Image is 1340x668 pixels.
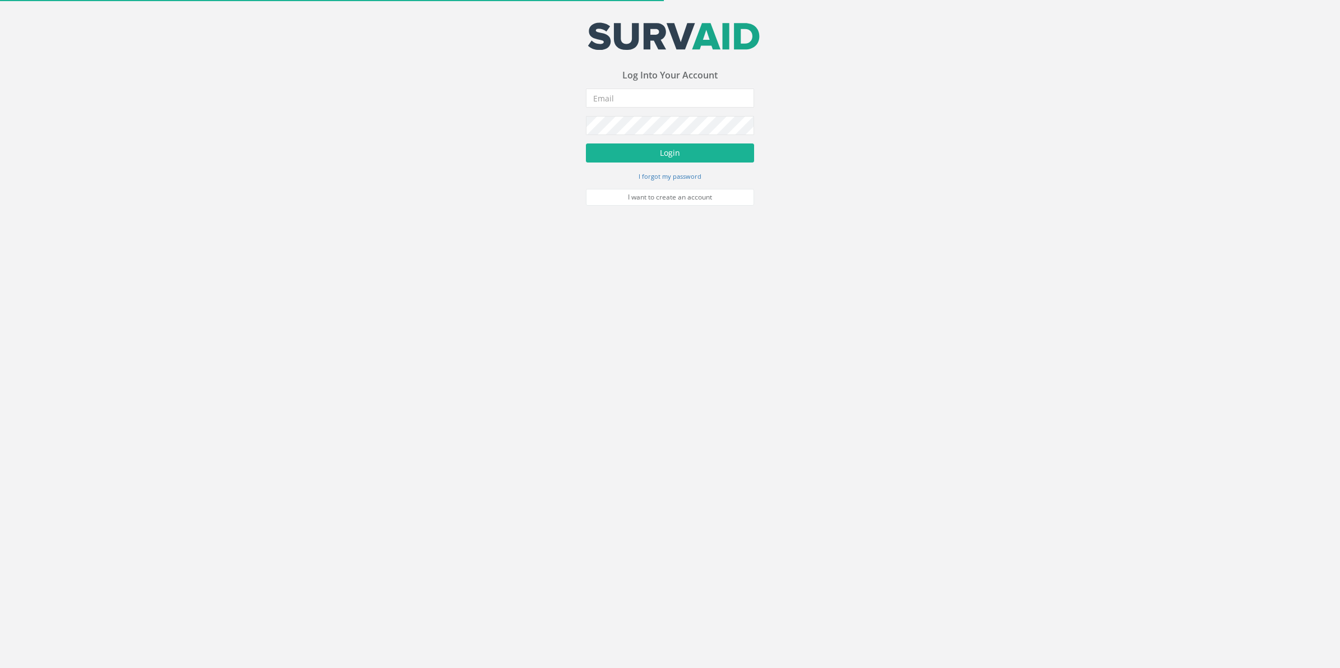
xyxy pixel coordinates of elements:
a: I want to create an account [586,189,754,206]
small: I forgot my password [639,172,701,180]
h3: Log Into Your Account [586,71,754,81]
button: Login [586,143,754,163]
input: Email [586,89,754,108]
a: I forgot my password [639,171,701,181]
